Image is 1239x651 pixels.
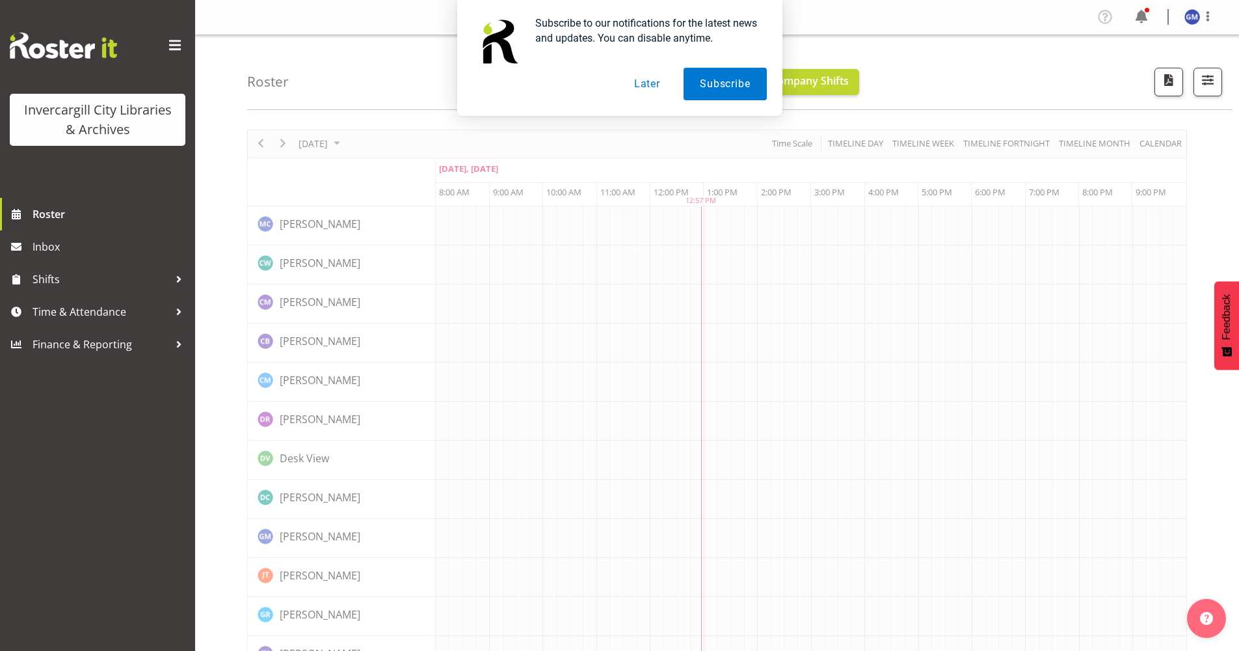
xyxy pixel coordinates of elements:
[33,270,169,289] span: Shifts
[1200,612,1213,625] img: help-xxl-2.png
[525,16,767,46] div: Subscribe to our notifications for the latest news and updates. You can disable anytime.
[33,237,189,256] span: Inbox
[33,302,169,322] span: Time & Attendance
[684,68,766,100] button: Subscribe
[1221,294,1232,340] span: Feedback
[618,68,676,100] button: Later
[33,204,189,224] span: Roster
[23,100,172,139] div: Invercargill City Libraries & Archives
[473,16,525,68] img: notification icon
[1214,281,1239,370] button: Feedback - Show survey
[33,335,169,354] span: Finance & Reporting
